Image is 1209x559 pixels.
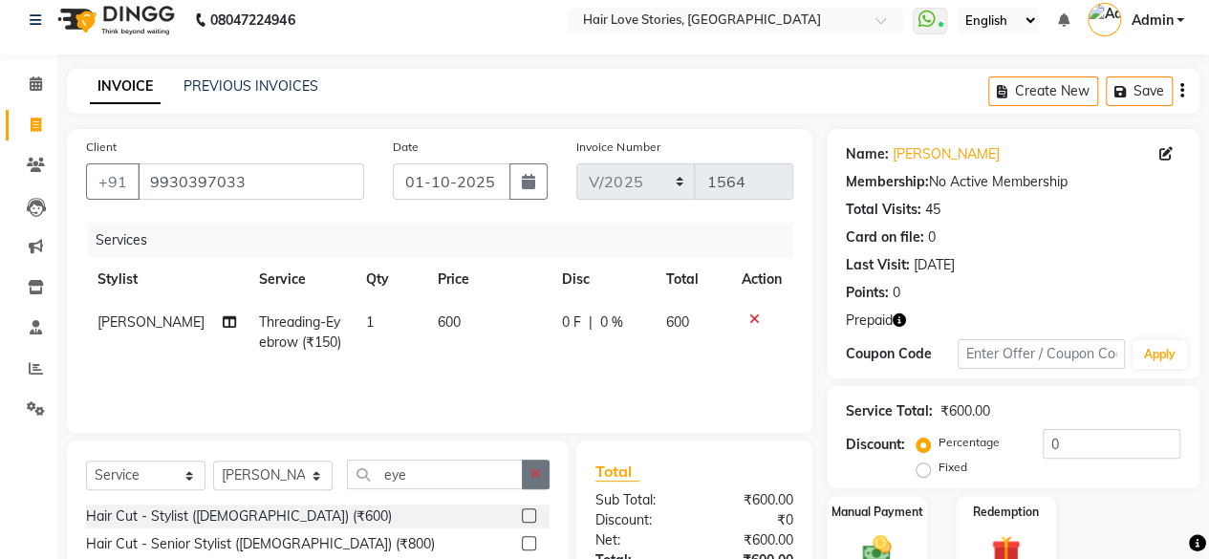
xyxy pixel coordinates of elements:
span: Total [595,462,639,482]
label: Fixed [939,459,967,476]
label: Client [86,139,117,156]
th: Price [426,258,551,301]
div: Hair Cut - Senior Stylist ([DEMOGRAPHIC_DATA]) (₹800) [86,534,435,554]
div: No Active Membership [846,172,1180,192]
label: Invoice Number [576,139,659,156]
span: 0 % [600,312,623,333]
div: Membership: [846,172,929,192]
th: Action [730,258,793,301]
div: 0 [893,283,900,303]
div: [DATE] [914,255,955,275]
div: 45 [925,200,940,220]
th: Disc [551,258,654,301]
div: Services [88,223,808,258]
div: Discount: [581,510,695,530]
th: Stylist [86,258,248,301]
span: [PERSON_NAME] [97,313,205,331]
div: Hair Cut - Stylist ([DEMOGRAPHIC_DATA]) (₹600) [86,506,392,527]
div: 0 [928,227,936,247]
input: Search or Scan [347,460,523,489]
div: Service Total: [846,401,933,421]
th: Service [248,258,355,301]
button: Save [1106,76,1173,106]
span: | [589,312,593,333]
span: 1 [366,313,374,331]
div: Sub Total: [581,490,695,510]
div: Coupon Code [846,344,958,364]
div: Points: [846,283,889,303]
span: 0 F [562,312,581,333]
span: 600 [438,313,461,331]
button: +91 [86,163,140,200]
input: Enter Offer / Coupon Code [958,339,1125,369]
label: Redemption [973,504,1039,521]
span: Prepaid [846,311,893,331]
span: Threading-Eyebrow (₹150) [259,313,341,351]
input: Search by Name/Mobile/Email/Code [138,163,364,200]
div: Name: [846,144,889,164]
label: Date [393,139,419,156]
div: Card on file: [846,227,924,247]
div: Discount: [846,435,905,455]
div: ₹0 [694,510,808,530]
div: ₹600.00 [694,530,808,550]
th: Total [654,258,730,301]
div: Total Visits: [846,200,921,220]
div: ₹600.00 [940,401,990,421]
div: ₹600.00 [694,490,808,510]
div: Net: [581,530,695,550]
a: INVOICE [90,70,161,104]
a: PREVIOUS INVOICES [184,77,318,95]
span: Admin [1131,11,1173,31]
button: Apply [1133,340,1187,369]
img: Admin [1088,3,1121,36]
button: Create New [988,76,1098,106]
label: Percentage [939,434,1000,451]
th: Qty [355,258,426,301]
div: Last Visit: [846,255,910,275]
label: Manual Payment [831,504,923,521]
span: 600 [665,313,688,331]
a: [PERSON_NAME] [893,144,1000,164]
